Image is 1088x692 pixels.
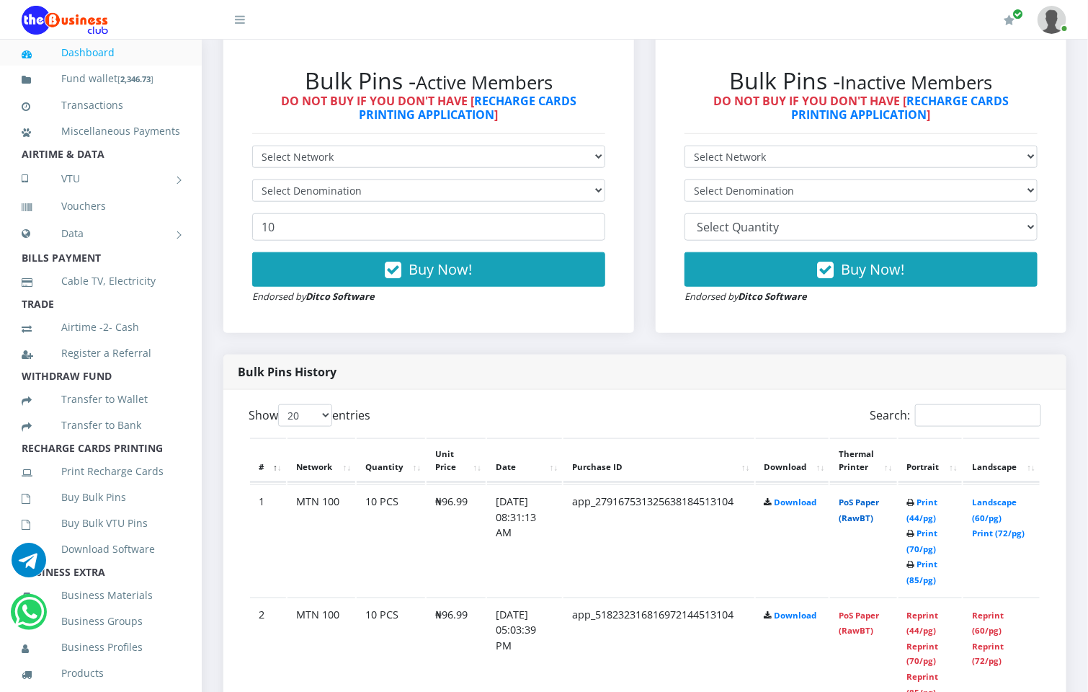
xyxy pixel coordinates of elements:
[563,484,754,596] td: app_279167531325638184513104
[416,70,553,95] small: Active Members
[22,507,180,540] a: Buy Bulk VTU Pins
[22,533,180,566] a: Download Software
[252,252,605,287] button: Buy Now!
[252,213,605,241] input: Enter Quantity
[563,438,754,483] th: Purchase ID: activate to sort column ascending
[22,631,180,664] a: Business Profiles
[22,161,180,197] a: VTU
[907,559,938,585] a: Print (85/pg)
[1004,14,1015,26] i: Renew/Upgrade Subscription
[487,484,562,596] td: [DATE] 08:31:13 AM
[907,497,938,523] a: Print (44/pg)
[22,265,180,298] a: Cable TV, Electricity
[842,259,905,279] span: Buy Now!
[972,610,1004,636] a: Reprint (60/pg)
[252,67,605,94] h2: Bulk Pins -
[839,610,879,636] a: PoS Paper (RawBT)
[12,554,46,577] a: Chat for support
[22,89,180,122] a: Transactions
[427,484,486,596] td: ₦96.99
[775,610,817,621] a: Download
[250,438,286,483] th: #: activate to sort column descending
[22,190,180,223] a: Vouchers
[915,404,1041,427] input: Search:
[972,641,1004,667] a: Reprint (72/pg)
[22,337,180,370] a: Register a Referral
[907,641,939,667] a: Reprint (70/pg)
[22,383,180,416] a: Transfer to Wallet
[22,455,180,488] a: Print Recharge Cards
[685,290,807,303] small: Endorsed by
[117,74,153,84] small: [ ]
[907,528,938,554] a: Print (70/pg)
[1038,6,1066,34] img: User
[409,259,473,279] span: Buy Now!
[22,481,180,514] a: Buy Bulk Pins
[738,290,807,303] strong: Ditco Software
[972,497,1017,523] a: Landscape (60/pg)
[792,93,1009,123] a: RECHARGE CARDS PRINTING APPLICATION
[22,115,180,148] a: Miscellaneous Payments
[685,67,1038,94] h2: Bulk Pins -
[427,438,486,483] th: Unit Price: activate to sort column ascending
[1012,9,1023,19] span: Renew/Upgrade Subscription
[357,438,425,483] th: Quantity: activate to sort column ascending
[250,484,286,596] td: 1
[22,216,180,252] a: Data
[839,497,879,523] a: PoS Paper (RawBT)
[281,93,576,123] strong: DO NOT BUY IF YOU DON'T HAVE [ ]
[685,252,1038,287] button: Buy Now!
[22,657,180,690] a: Products
[357,484,425,596] td: 10 PCS
[907,610,939,636] a: Reprint (44/pg)
[22,6,108,35] img: Logo
[22,579,180,612] a: Business Materials
[287,484,356,596] td: MTN 100
[120,74,151,84] b: 2,346.73
[972,528,1025,538] a: Print (72/pg)
[22,311,180,344] a: Airtime -2- Cash
[14,605,44,629] a: Chat for support
[756,438,829,483] th: Download: activate to sort column ascending
[713,93,1009,123] strong: DO NOT BUY IF YOU DON'T HAVE [ ]
[22,409,180,442] a: Transfer to Bank
[278,404,332,427] select: Showentries
[249,404,370,427] label: Show entries
[487,438,562,483] th: Date: activate to sort column ascending
[287,438,356,483] th: Network: activate to sort column ascending
[841,70,993,95] small: Inactive Members
[360,93,577,123] a: RECHARGE CARDS PRINTING APPLICATION
[870,404,1041,427] label: Search:
[306,290,375,303] strong: Ditco Software
[22,36,180,69] a: Dashboard
[252,290,375,303] small: Endorsed by
[238,364,336,380] strong: Bulk Pins History
[963,438,1040,483] th: Landscape: activate to sort column ascending
[22,605,180,638] a: Business Groups
[22,62,180,96] a: Fund wallet[2,346.73]
[775,497,817,507] a: Download
[830,438,896,483] th: Thermal Printer: activate to sort column ascending
[899,438,962,483] th: Portrait: activate to sort column ascending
